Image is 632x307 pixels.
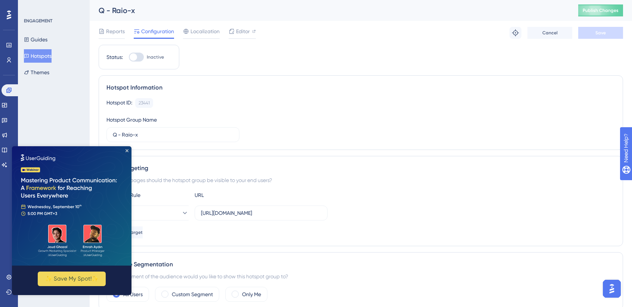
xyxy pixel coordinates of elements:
[601,278,623,300] iframe: UserGuiding AI Assistant Launcher
[106,98,132,108] div: Hotspot ID:
[24,49,52,63] button: Hotspots
[583,7,619,13] span: Publish Changes
[114,3,117,6] div: Close Preview
[195,191,277,200] div: URL
[24,18,52,24] div: ENGAGEMENT
[236,27,250,36] span: Editor
[578,27,623,39] button: Save
[106,115,157,124] div: Hotspot Group Name
[99,5,560,16] div: Q - Raio-x
[542,30,558,36] span: Cancel
[106,164,615,173] div: Page Targeting
[242,290,261,299] label: Only Me
[106,83,615,92] div: Hotspot Information
[106,176,615,185] div: On which pages should the hotspot group be visible to your end users?
[113,131,233,139] input: Type your Hotspot Group Name here
[106,53,123,62] div: Status:
[24,66,49,79] button: Themes
[190,27,220,36] span: Localization
[147,54,164,60] span: Inactive
[24,33,47,46] button: Guides
[527,27,572,39] button: Cancel
[141,27,174,36] span: Configuration
[578,4,623,16] button: Publish Changes
[201,209,321,217] input: yourwebsite.com/path
[26,125,94,140] button: ✨ Save My Spot!✨
[595,30,606,36] span: Save
[106,206,189,220] button: equals
[123,290,143,299] label: All Users
[18,2,47,11] span: Need Help?
[139,100,150,106] div: 23441
[106,260,615,269] div: Audience Segmentation
[106,272,615,281] div: Which segment of the audience would you like to show this hotspot group to?
[172,290,213,299] label: Custom Segment
[106,191,189,200] div: Choose A Rule
[106,27,125,36] span: Reports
